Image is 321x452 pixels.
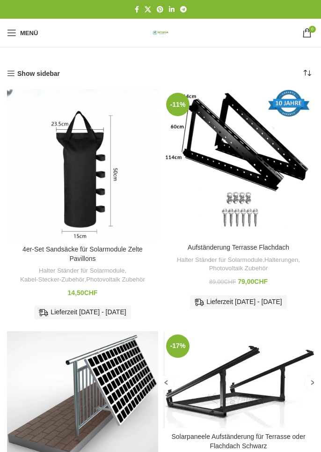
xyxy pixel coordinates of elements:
span: 0 [309,26,316,33]
div: Lieferzeit [DATE] - [DATE] [34,305,131,319]
a: Aufständerung Terrasse Flachdach [163,89,314,239]
a: Pinterest Social Link [154,3,166,16]
a: 4er-Set Sandsäcke für Solarmodule Zelte Pavillons [7,89,158,241]
span: -17% [166,334,190,358]
a: LinkedIn Social Link [166,3,177,16]
a: Photovoltaik Zubehör [209,264,268,273]
span: -11% [166,93,190,116]
a: Telegram Social Link [177,3,190,16]
a: Aufständerung Terrasse Flachdach [188,244,289,251]
a: Kabel-Stecker-Zubehör [20,275,84,284]
span: Menü [20,30,38,36]
a: Solarpaneele Aufständerung für Terrasse oder Flachdach Schwarz [163,331,314,429]
a: Facebook Social Link [132,3,142,16]
a: 4er-Set Sandsäcke für Solarmodule Zelte Pavillons [22,245,143,262]
div: Lieferzeit [DATE] - [DATE] [190,295,286,309]
span: CHF [254,278,268,285]
img: Sandsack [7,89,158,241]
a: Logo der Website [149,29,172,36]
a: Photovoltaik Zubehör [86,275,145,284]
div: , , [12,267,153,284]
select: Shop-Reihenfolge [300,66,314,80]
bdi: 14,50 [68,289,98,296]
a: Mobiles Menü öffnen [2,23,43,42]
a: 0 [298,23,316,42]
a: Show sidebar [7,70,60,78]
bdi: 79,00 [238,278,268,285]
bdi: 89,00 [209,279,236,285]
a: Halterungen [264,256,298,265]
a: X Social Link [142,3,154,16]
div: , , [168,256,309,273]
a: Halter Ständer für Solarmodule [39,267,124,275]
img: Aufständerung Solarmodul [163,89,314,239]
span: CHF [224,279,236,285]
a: Halter Ständer für Solarmodule [177,256,263,265]
a: Solarpaneele Aufständerung für Terrasse oder Flachdach Schwarz [171,433,305,450]
span: CHF [84,289,98,296]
